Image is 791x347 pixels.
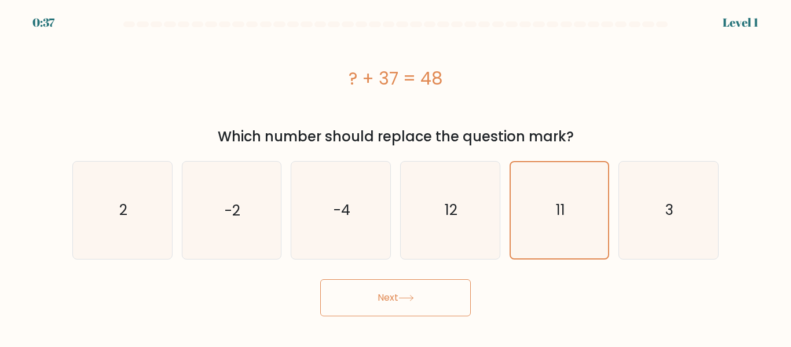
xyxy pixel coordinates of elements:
text: 3 [665,200,673,220]
text: -4 [334,200,350,220]
div: ? + 37 = 48 [72,65,719,92]
text: -2 [225,200,240,220]
div: Level 1 [723,14,759,31]
div: Which number should replace the question mark? [79,126,712,147]
text: 12 [445,200,457,220]
text: 2 [119,200,127,220]
button: Next [320,279,471,316]
text: 11 [556,200,565,220]
div: 0:37 [32,14,54,31]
